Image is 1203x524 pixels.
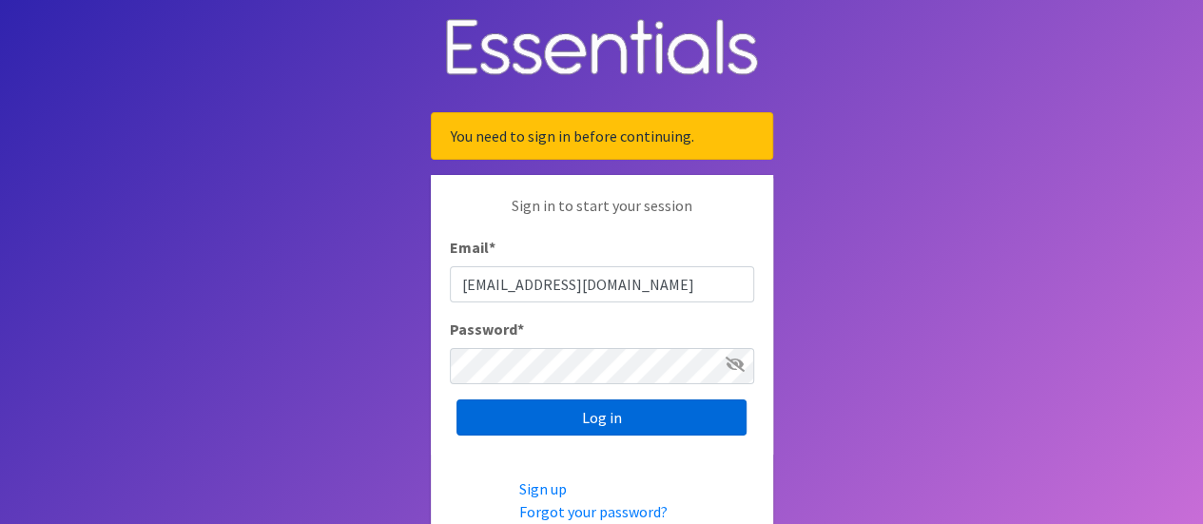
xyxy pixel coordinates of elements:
[519,502,668,521] a: Forgot your password?
[431,112,773,160] div: You need to sign in before continuing.
[517,320,524,339] abbr: required
[456,399,747,436] input: Log in
[450,194,754,236] p: Sign in to start your session
[450,236,495,259] label: Email
[489,238,495,257] abbr: required
[450,318,524,340] label: Password
[519,479,567,498] a: Sign up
